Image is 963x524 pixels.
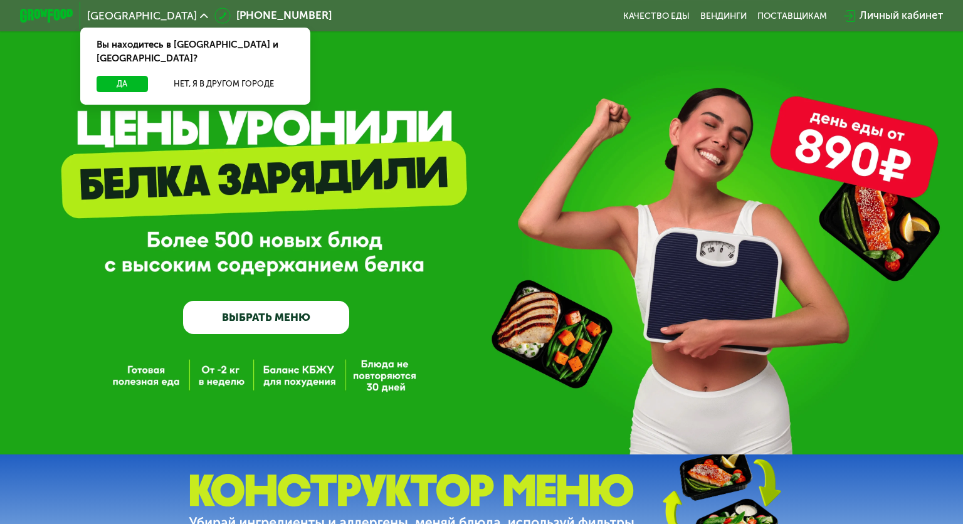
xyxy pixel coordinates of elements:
[97,76,148,92] button: Да
[80,28,310,76] div: Вы находитесь в [GEOGRAPHIC_DATA] и [GEOGRAPHIC_DATA]?
[183,301,350,334] a: ВЫБРАТЬ МЕНЮ
[153,76,294,92] button: Нет, я в другом городе
[214,8,331,24] a: [PHONE_NUMBER]
[757,11,827,21] div: поставщикам
[87,11,197,21] span: [GEOGRAPHIC_DATA]
[860,8,943,24] div: Личный кабинет
[623,11,690,21] a: Качество еды
[700,11,747,21] a: Вендинги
